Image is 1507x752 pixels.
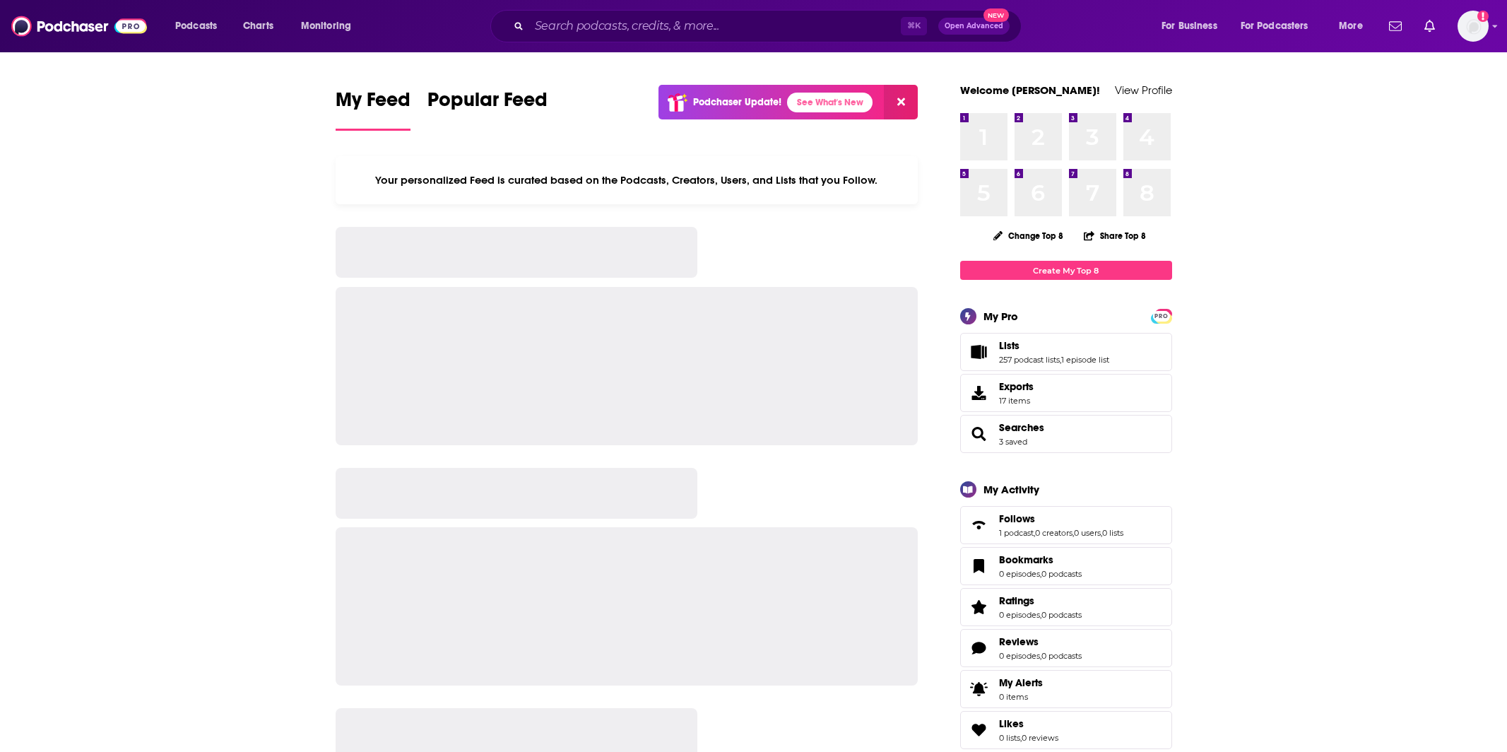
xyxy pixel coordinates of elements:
[999,733,1020,743] a: 0 lists
[1152,15,1235,37] button: open menu
[983,310,1018,323] div: My Pro
[999,692,1043,702] span: 0 items
[999,437,1027,447] a: 3 saved
[999,396,1034,406] span: 17 items
[999,594,1034,607] span: Ratings
[999,676,1043,689] span: My Alerts
[960,629,1172,667] span: Reviews
[999,553,1082,566] a: Bookmarks
[301,16,351,36] span: Monitoring
[999,651,1040,661] a: 0 episodes
[999,380,1034,393] span: Exports
[965,342,993,362] a: Lists
[999,610,1040,620] a: 0 episodes
[999,512,1035,525] span: Follows
[960,83,1100,97] a: Welcome [PERSON_NAME]!
[999,635,1082,648] a: Reviews
[336,88,410,131] a: My Feed
[1040,651,1041,661] span: ,
[1231,15,1329,37] button: open menu
[901,17,927,35] span: ⌘ K
[1020,733,1022,743] span: ,
[1458,11,1489,42] span: Logged in as TeemsPR
[965,556,993,576] a: Bookmarks
[960,333,1172,371] span: Lists
[1074,528,1101,538] a: 0 users
[1040,569,1041,579] span: ,
[427,88,548,120] span: Popular Feed
[1162,16,1217,36] span: For Business
[1040,610,1041,620] span: ,
[938,18,1010,35] button: Open AdvancedNew
[787,93,873,112] a: See What's New
[960,261,1172,280] a: Create My Top 8
[1041,651,1082,661] a: 0 podcasts
[985,227,1072,245] button: Change Top 8
[427,88,548,131] a: Popular Feed
[1153,310,1170,321] a: PRO
[1041,569,1082,579] a: 0 podcasts
[965,597,993,617] a: Ratings
[1458,11,1489,42] img: User Profile
[1072,528,1074,538] span: ,
[504,10,1035,42] div: Search podcasts, credits, & more...
[1383,14,1407,38] a: Show notifications dropdown
[945,23,1003,30] span: Open Advanced
[693,96,781,108] p: Podchaser Update!
[1153,311,1170,322] span: PRO
[999,553,1053,566] span: Bookmarks
[1101,528,1102,538] span: ,
[983,483,1039,496] div: My Activity
[999,512,1123,525] a: Follows
[165,15,235,37] button: open menu
[960,547,1172,585] span: Bookmarks
[960,374,1172,412] a: Exports
[1022,733,1058,743] a: 0 reviews
[965,383,993,403] span: Exports
[1060,355,1061,365] span: ,
[965,638,993,658] a: Reviews
[1102,528,1123,538] a: 0 lists
[983,8,1009,22] span: New
[1034,528,1035,538] span: ,
[336,156,918,204] div: Your personalized Feed is curated based on the Podcasts, Creators, Users, and Lists that you Follow.
[11,13,147,40] img: Podchaser - Follow, Share and Rate Podcasts
[291,15,370,37] button: open menu
[965,424,993,444] a: Searches
[965,720,993,740] a: Likes
[1339,16,1363,36] span: More
[960,588,1172,626] span: Ratings
[960,506,1172,544] span: Follows
[1035,528,1072,538] a: 0 creators
[1329,15,1381,37] button: open menu
[999,528,1034,538] a: 1 podcast
[965,679,993,699] span: My Alerts
[1115,83,1172,97] a: View Profile
[529,15,901,37] input: Search podcasts, credits, & more...
[999,594,1082,607] a: Ratings
[999,635,1039,648] span: Reviews
[999,421,1044,434] a: Searches
[1041,610,1082,620] a: 0 podcasts
[960,415,1172,453] span: Searches
[999,355,1060,365] a: 257 podcast lists
[1419,14,1441,38] a: Show notifications dropdown
[999,339,1109,352] a: Lists
[999,569,1040,579] a: 0 episodes
[1241,16,1308,36] span: For Podcasters
[960,670,1172,708] a: My Alerts
[999,717,1058,730] a: Likes
[1458,11,1489,42] button: Show profile menu
[999,717,1024,730] span: Likes
[336,88,410,120] span: My Feed
[1083,222,1147,249] button: Share Top 8
[965,515,993,535] a: Follows
[999,339,1020,352] span: Lists
[234,15,282,37] a: Charts
[175,16,217,36] span: Podcasts
[960,711,1172,749] span: Likes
